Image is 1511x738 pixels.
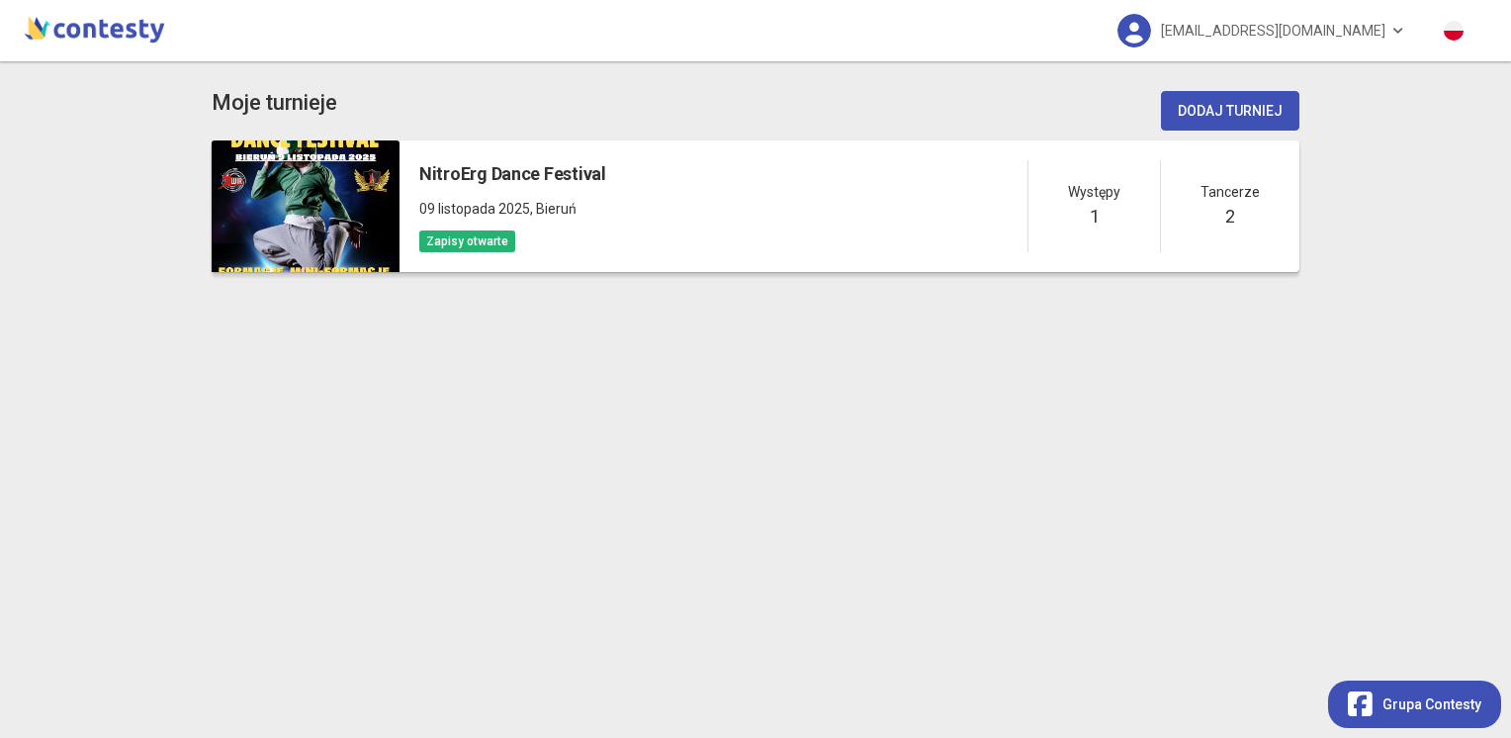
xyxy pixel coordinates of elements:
[1200,181,1260,203] span: Tancerze
[1161,10,1385,51] span: [EMAIL_ADDRESS][DOMAIN_NAME]
[1161,91,1299,131] button: Dodaj turniej
[419,201,530,217] span: 09 listopada 2025
[419,231,515,252] span: Zapisy otwarte
[1225,203,1235,231] h5: 2
[530,201,577,217] span: , Bieruń
[1068,181,1120,203] span: Występy
[212,86,337,121] h3: Moje turnieje
[1382,693,1481,715] span: Grupa Contesty
[1090,203,1100,231] h5: 1
[212,86,337,121] app-title: competition-list.title
[419,160,606,188] h5: NitroErg Dance Festival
